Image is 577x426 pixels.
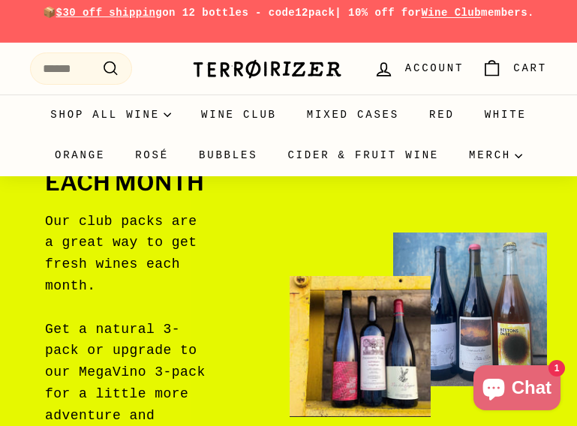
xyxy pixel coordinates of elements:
a: Orange [40,135,120,175]
a: Mixed Cases [292,94,414,135]
summary: Shop all wine [35,94,186,135]
h2: Natural wine delivered each month [45,94,207,196]
span: Cart [513,60,547,76]
a: Account [365,46,473,91]
a: Bubbles [184,135,272,175]
span: $30 off shipping [56,7,163,19]
span: Account [405,60,464,76]
p: 📦 on 12 bottles - code | 10% off for members. [30,4,547,21]
a: Rosé [120,135,184,175]
a: Cider & Fruit Wine [272,135,454,175]
a: Cart [473,46,556,91]
a: Wine Club [421,7,481,19]
a: Red [414,94,470,135]
summary: Merch [454,135,537,175]
a: White [470,94,542,135]
strong: 12pack [295,7,335,19]
inbox-online-store-chat: Shopify online store chat [469,365,565,414]
a: Wine Club [186,94,292,135]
